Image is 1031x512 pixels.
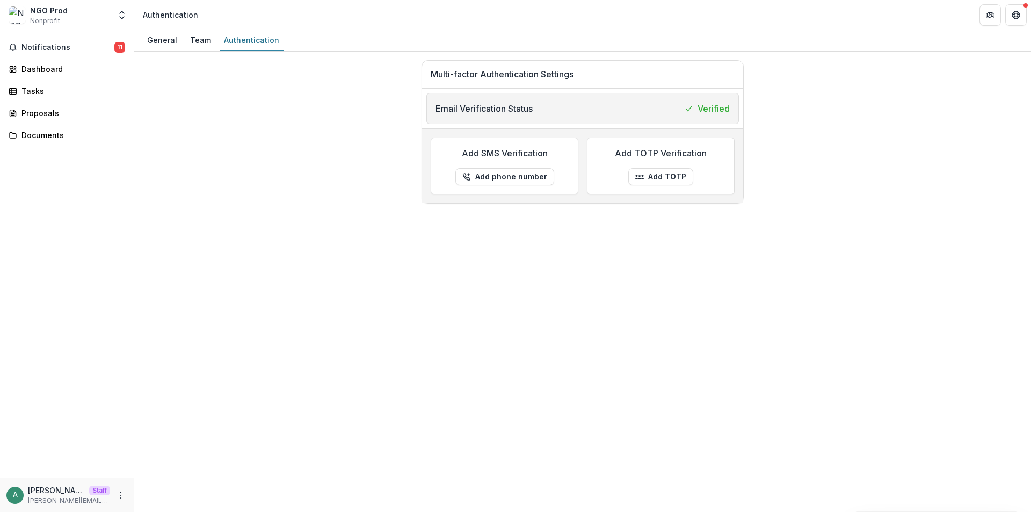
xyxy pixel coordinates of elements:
a: Documents [4,126,129,144]
p: Add TOTP Verification [615,147,707,160]
div: Authentication [220,32,284,48]
div: NGO Prod [30,5,68,16]
p: Add SMS Verification [462,147,548,160]
button: Notifications11 [4,39,129,56]
button: Partners [979,4,1001,26]
div: Authentication [143,9,198,20]
p: [PERSON_NAME][EMAIL_ADDRESS][DOMAIN_NAME] [28,485,85,496]
div: Proposals [21,107,121,119]
a: Team [186,30,215,51]
h1: Multi-factor Authentication Settings [431,69,735,80]
div: anveet@trytemelio.com [13,492,18,499]
div: Tasks [21,85,121,97]
a: Proposals [4,104,129,122]
p: [PERSON_NAME][EMAIL_ADDRESS][DOMAIN_NAME] [28,496,110,506]
p: Verified [698,102,730,115]
a: Tasks [4,82,129,100]
button: More [114,489,127,502]
button: Get Help [1005,4,1027,26]
button: Add TOTP [628,168,693,185]
a: Dashboard [4,60,129,78]
nav: breadcrumb [139,7,202,23]
img: NGO Prod [9,6,26,24]
a: General [143,30,181,51]
a: Authentication [220,30,284,51]
div: General [143,32,181,48]
span: 11 [114,42,125,53]
p: Staff [89,486,110,495]
div: Dashboard [21,63,121,75]
button: Open entity switcher [114,4,129,26]
button: Add phone number [455,168,554,185]
div: Team [186,32,215,48]
div: Documents [21,129,121,141]
span: Notifications [21,43,114,52]
span: Nonprofit [30,16,60,26]
p: Email Verification Status [435,102,533,115]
